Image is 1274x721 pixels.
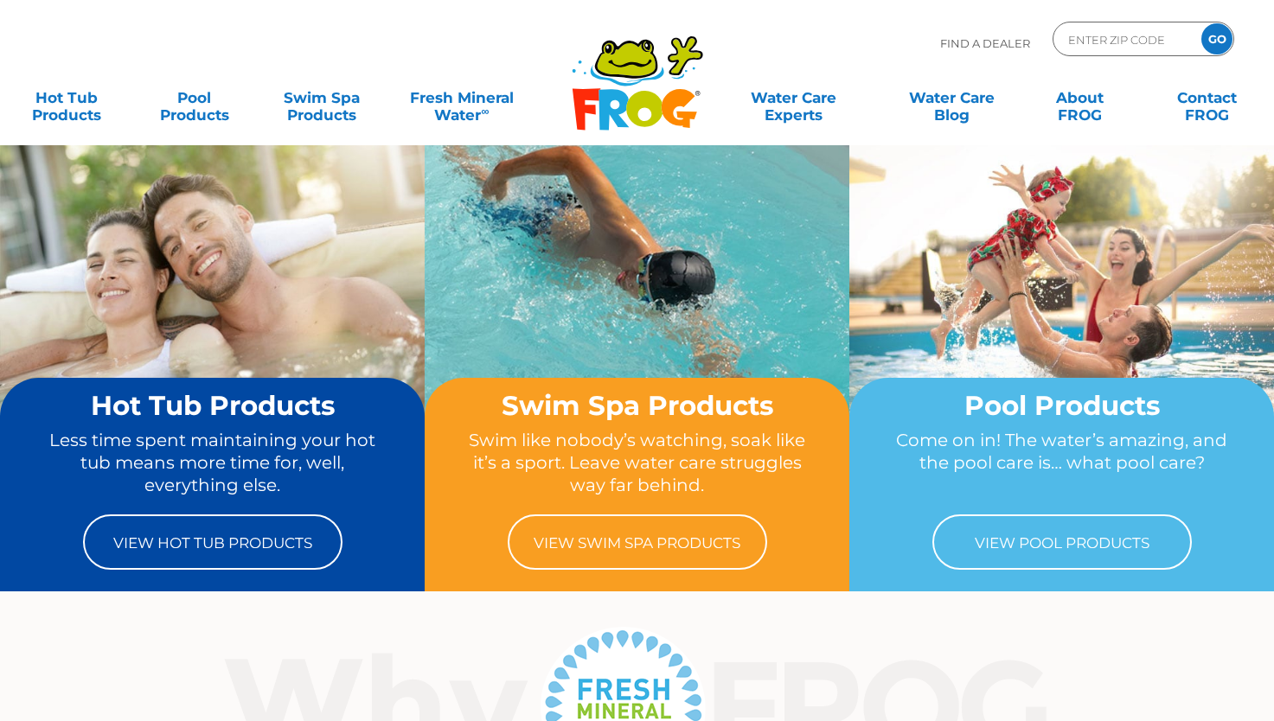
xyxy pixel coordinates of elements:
[714,80,874,115] a: Water CareExperts
[1030,80,1130,115] a: AboutFROG
[272,80,372,115] a: Swim SpaProducts
[940,22,1030,65] p: Find A Dealer
[481,105,489,118] sup: ∞
[849,144,1274,462] img: home-banner-pool-short
[882,429,1241,497] p: Come on in! The water’s amazing, and the pool care is… what pool care?
[33,391,392,420] h2: Hot Tub Products
[882,391,1241,420] h2: Pool Products
[144,80,244,115] a: PoolProducts
[425,144,849,462] img: home-banner-swim-spa-short
[17,80,117,115] a: Hot TubProducts
[83,514,343,570] a: View Hot Tub Products
[1066,27,1183,52] input: Zip Code Form
[33,429,392,497] p: Less time spent maintaining your hot tub means more time for, well, everything else.
[903,80,1002,115] a: Water CareBlog
[458,429,816,497] p: Swim like nobody’s watching, soak like it’s a sport. Leave water care struggles way far behind.
[1201,23,1232,54] input: GO
[458,391,816,420] h2: Swim Spa Products
[508,514,767,570] a: View Swim Spa Products
[400,80,523,115] a: Fresh MineralWater∞
[932,514,1192,570] a: View Pool Products
[1157,80,1257,115] a: ContactFROG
